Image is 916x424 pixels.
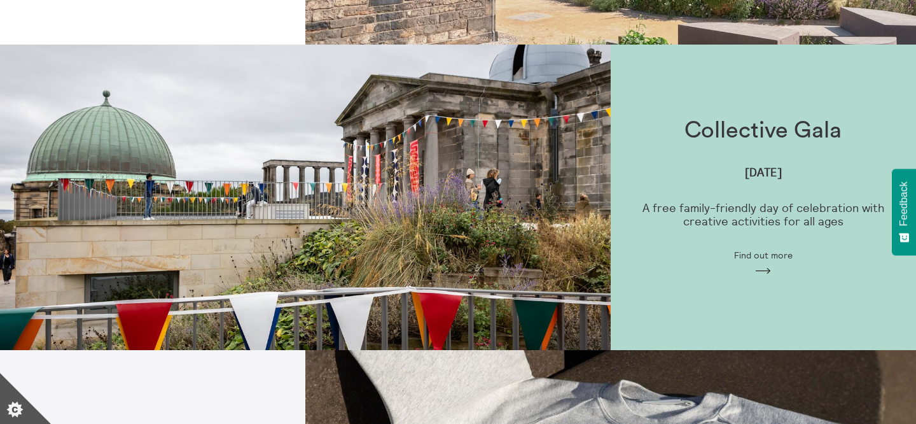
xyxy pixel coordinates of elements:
strong: [DATE] [745,165,782,180]
h1: Collective Gala [684,118,842,144]
span: Find out more [734,250,793,260]
p: A free family-friendly day of celebration with creative activities for all ages [631,202,896,228]
span: Feedback [898,181,910,226]
button: Feedback - Show survey [892,169,916,255]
